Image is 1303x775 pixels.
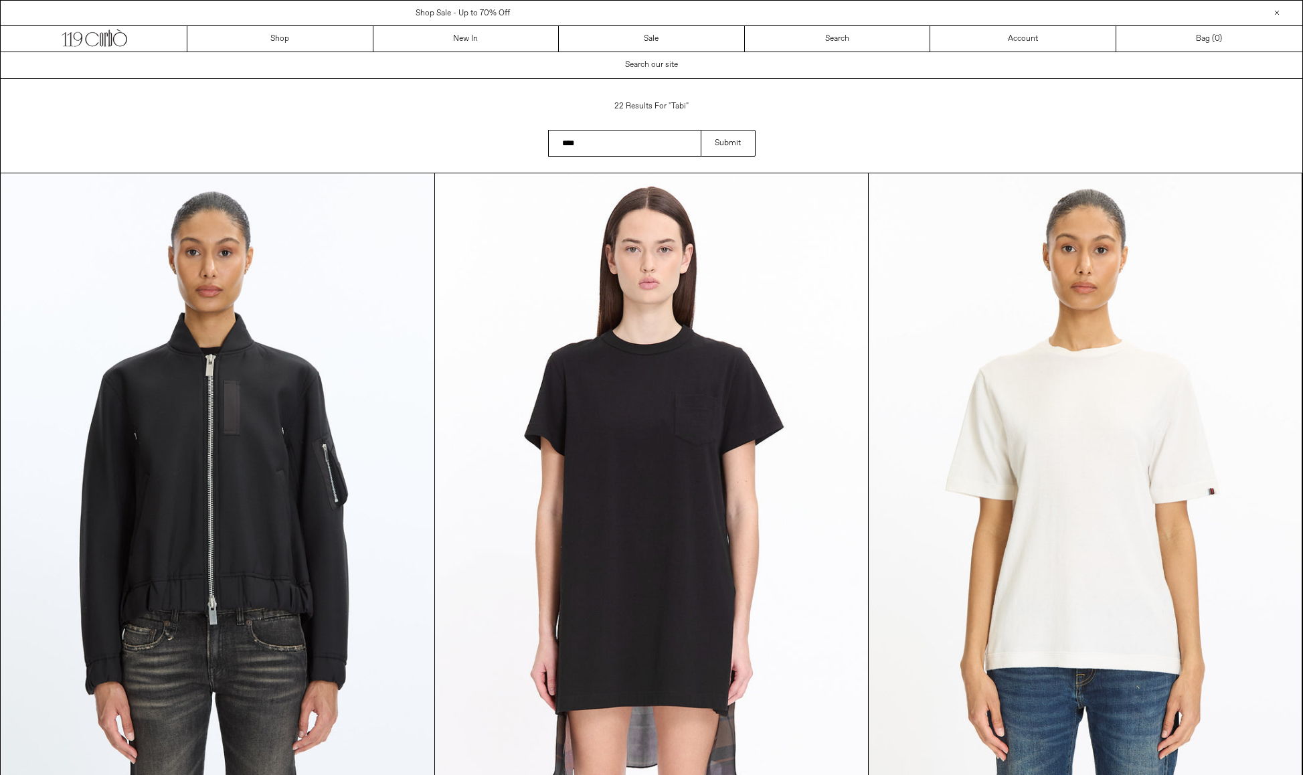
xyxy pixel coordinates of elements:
span: 0 [1215,33,1219,44]
button: Submit [701,130,755,157]
a: Search [745,26,931,52]
a: New In [373,26,559,52]
span: ) [1215,33,1222,45]
a: Shop [187,26,373,52]
span: Search our site [625,60,678,70]
a: Sale [559,26,745,52]
h1: 22 results for "tabi" [548,95,756,118]
input: Search [548,130,701,157]
a: Shop Sale - Up to 70% Off [416,8,510,19]
a: Account [930,26,1116,52]
a: Bag () [1116,26,1302,52]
